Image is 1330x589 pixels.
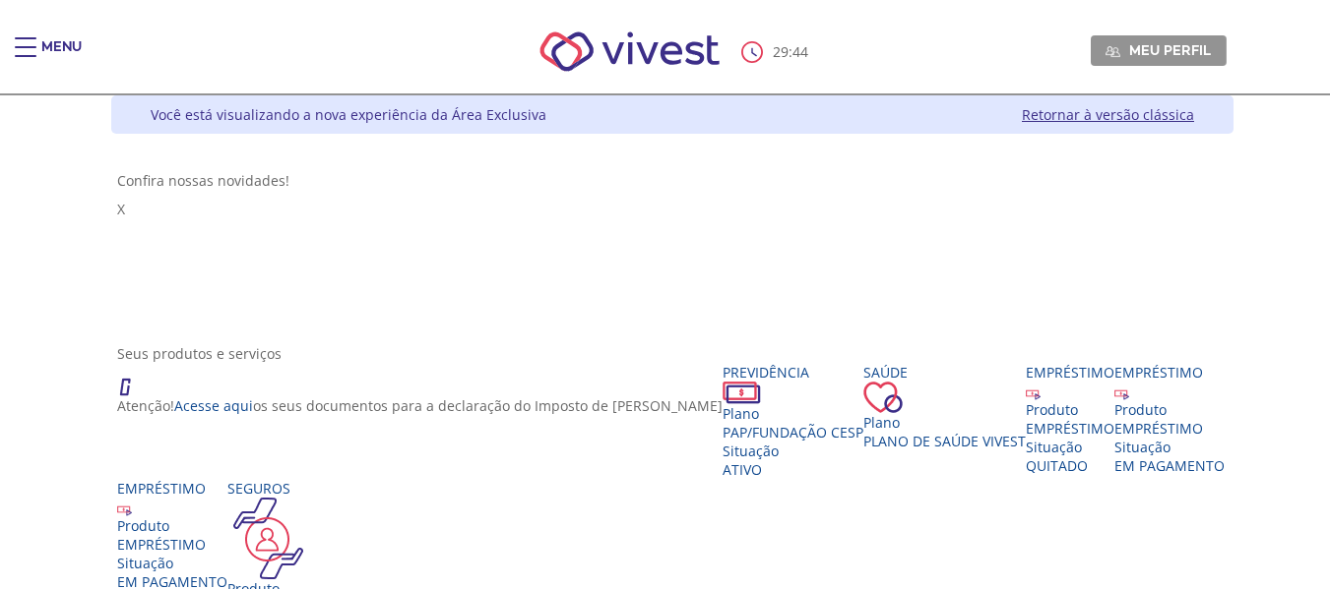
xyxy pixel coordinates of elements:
a: Retornar à versão clássica [1022,105,1194,124]
div: Situação [1026,438,1114,456]
img: ico_atencao.png [117,363,151,396]
div: Menu [41,37,82,77]
span: 44 [792,42,808,61]
span: Ativo [723,460,762,479]
div: EMPRÉSTIMO [1026,419,1114,438]
img: ico_emprestimo.svg [117,501,132,516]
a: Empréstimo Produto EMPRÉSTIMO Situação QUITADO [1026,363,1114,475]
p: Atenção! os seus documentos para a declaração do Imposto de [PERSON_NAME] [117,396,723,415]
div: Seus produtos e serviços [117,344,1228,363]
span: 29 [773,42,789,61]
span: PAP/Fundação CESP [723,423,863,442]
section: <span lang="pt-BR" dir="ltr">Visualizador do Conteúdo da Web</span> 1 [117,171,1228,324]
div: EMPRÉSTIMO [1114,419,1225,438]
a: Saúde PlanoPlano de Saúde VIVEST [863,363,1026,450]
div: Produto [117,516,227,535]
img: ico_emprestimo.svg [1026,385,1041,400]
div: Situação [723,442,863,460]
img: ico_dinheiro.png [723,382,761,404]
img: ico_emprestimo.svg [1114,385,1129,400]
div: Saúde [863,363,1026,382]
div: Empréstimo [1026,363,1114,382]
a: Previdência PlanoPAP/Fundação CESP SituaçãoAtivo [723,363,863,479]
span: EM PAGAMENTO [1114,456,1225,475]
div: Plano [723,404,863,423]
a: Meu perfil [1091,35,1227,65]
img: ico_seguros.png [227,498,309,579]
img: Vivest [518,10,741,93]
div: Empréstimo [1114,363,1225,382]
a: Empréstimo Produto EMPRÉSTIMO Situação EM PAGAMENTO [1114,363,1225,475]
div: Seguros [227,479,324,498]
div: Previdência [723,363,863,382]
div: : [741,41,812,63]
div: EMPRÉSTIMO [117,535,227,554]
span: Plano de Saúde VIVEST [863,432,1026,450]
span: X [117,200,125,218]
div: Empréstimo [117,479,227,498]
div: Confira nossas novidades! [117,171,1228,190]
div: Você está visualizando a nova experiência da Área Exclusiva [151,105,546,124]
img: Meu perfil [1106,44,1120,59]
span: Meu perfil [1129,41,1211,59]
div: Situação [1114,438,1225,456]
div: Produto [1114,400,1225,419]
div: Situação [117,554,227,572]
img: ico_coracao.png [863,382,903,413]
a: Acesse aqui [174,396,253,415]
div: Plano [863,413,1026,432]
span: QUITADO [1026,456,1088,475]
div: Produto [1026,400,1114,419]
